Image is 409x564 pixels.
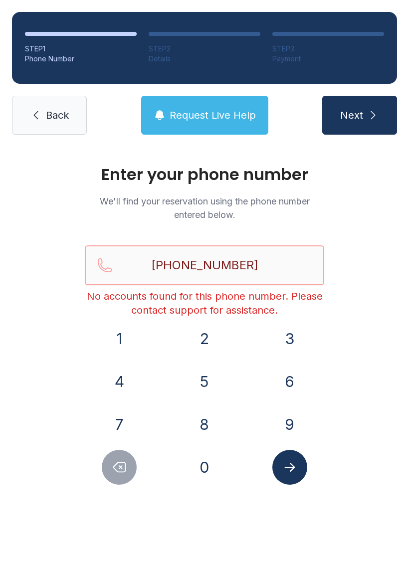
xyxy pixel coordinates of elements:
button: 4 [102,364,137,399]
span: Request Live Help [170,108,256,122]
div: No accounts found for this phone number. Please contact support for assistance. [85,289,324,317]
div: STEP 3 [272,44,384,54]
button: 2 [187,321,222,356]
button: Delete number [102,450,137,485]
div: STEP 1 [25,44,137,54]
div: Payment [272,54,384,64]
button: 8 [187,407,222,442]
button: 5 [187,364,222,399]
button: 3 [272,321,307,356]
button: 7 [102,407,137,442]
div: STEP 2 [149,44,260,54]
button: 9 [272,407,307,442]
h1: Enter your phone number [85,167,324,183]
input: Reservation phone number [85,245,324,285]
button: 6 [272,364,307,399]
button: 1 [102,321,137,356]
span: Back [46,108,69,122]
div: Phone Number [25,54,137,64]
p: We'll find your reservation using the phone number entered below. [85,194,324,221]
div: Details [149,54,260,64]
span: Next [340,108,363,122]
button: Submit lookup form [272,450,307,485]
button: 0 [187,450,222,485]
